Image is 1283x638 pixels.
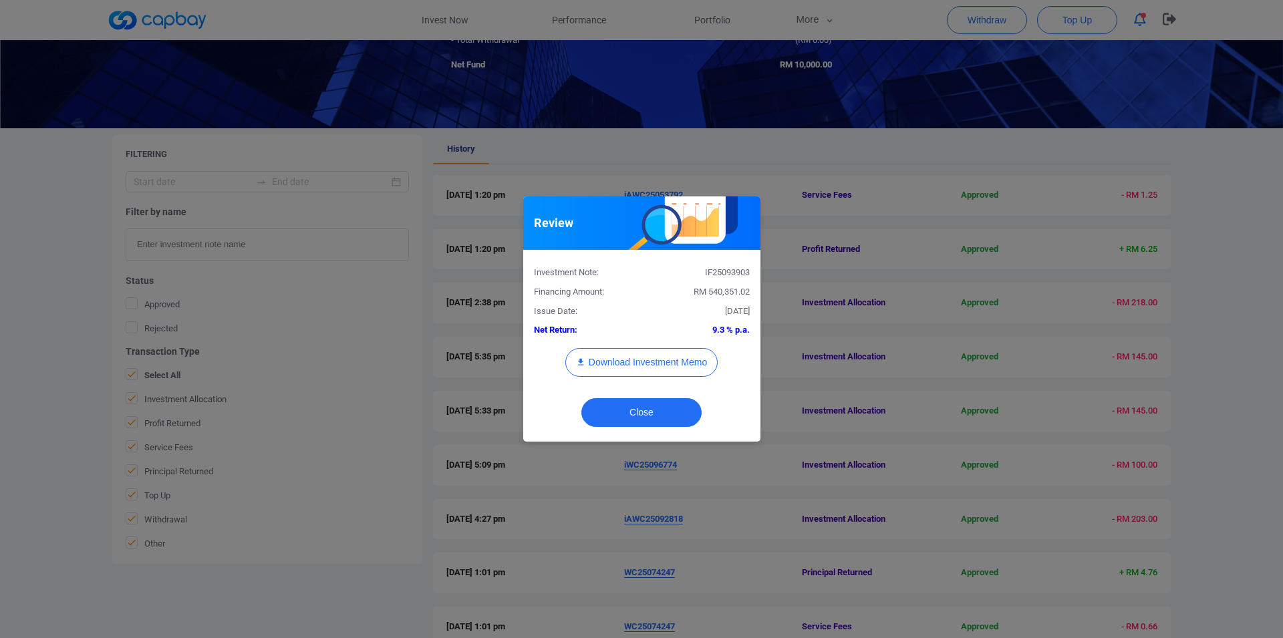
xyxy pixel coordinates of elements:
[641,305,760,319] div: [DATE]
[524,323,642,337] div: Net Return:
[581,398,702,427] button: Close
[534,215,573,231] h5: Review
[565,348,718,377] button: Download Investment Memo
[524,285,642,299] div: Financing Amount:
[524,266,642,280] div: Investment Note:
[641,323,760,337] div: 9.3 % p.a.
[524,305,642,319] div: Issue Date:
[641,266,760,280] div: IF25093903
[694,287,750,297] span: RM 540,351.02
